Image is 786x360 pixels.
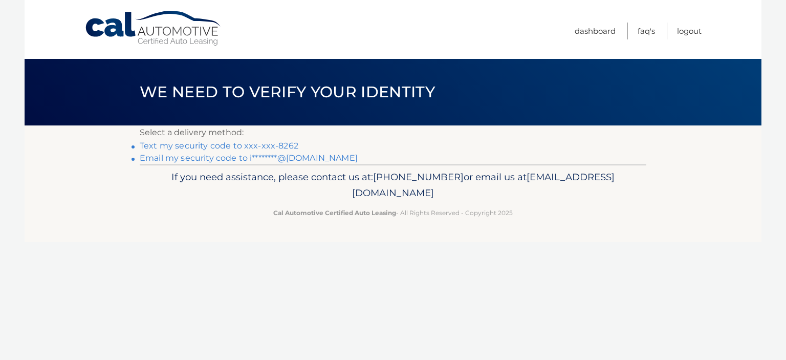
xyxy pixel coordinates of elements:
a: FAQ's [638,23,655,39]
p: Select a delivery method: [140,125,646,140]
p: If you need assistance, please contact us at: or email us at [146,169,640,202]
a: Logout [677,23,702,39]
a: Text my security code to xxx-xxx-8262 [140,141,298,151]
a: Cal Automotive [84,10,223,47]
p: - All Rights Reserved - Copyright 2025 [146,207,640,218]
strong: Cal Automotive Certified Auto Leasing [273,209,396,217]
span: We need to verify your identity [140,82,435,101]
a: Email my security code to i********@[DOMAIN_NAME] [140,153,358,163]
span: [PHONE_NUMBER] [373,171,464,183]
a: Dashboard [575,23,616,39]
